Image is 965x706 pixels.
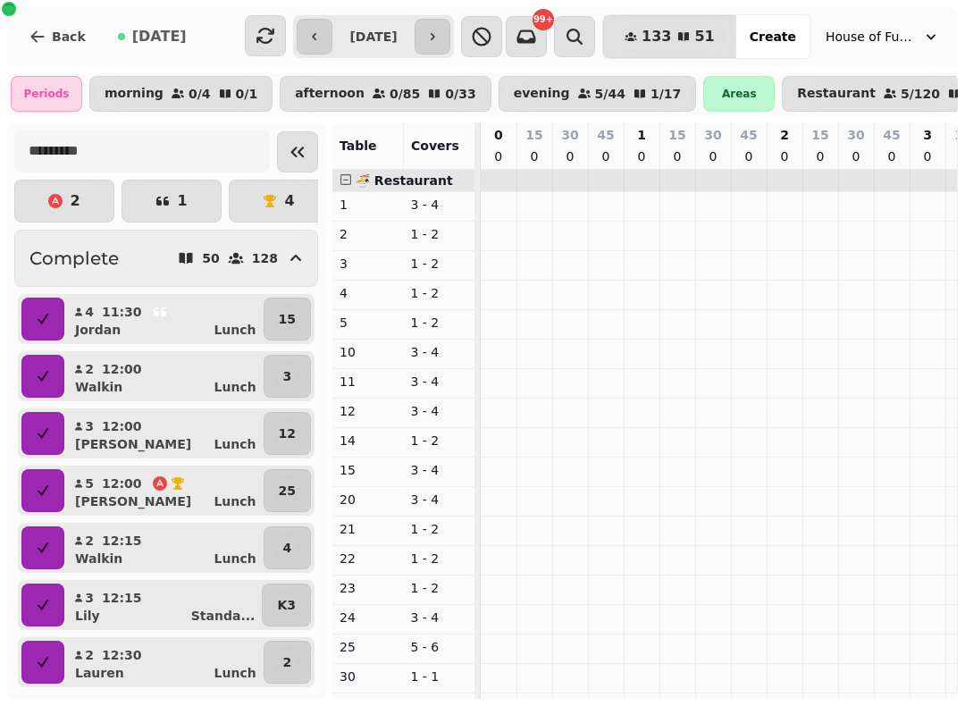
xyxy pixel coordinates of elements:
button: 2 [264,641,311,684]
p: 0 / 85 [390,88,420,100]
p: 24 [340,609,397,626]
span: Create [750,30,796,43]
button: 2 [14,180,114,223]
button: Back [14,15,100,58]
p: Jordan [75,321,121,339]
p: 128 [252,252,278,265]
p: 3 [84,417,95,435]
p: 2 [780,126,789,144]
button: 4 [264,526,311,569]
p: afternoon [295,87,365,101]
p: 0 [670,147,684,165]
p: 3 [84,589,95,607]
button: Collapse sidebar [277,131,318,172]
p: Lily [75,607,100,625]
span: 133 [642,29,671,44]
button: afternoon0/850/33 [280,76,491,112]
span: House of Fu Leeds [826,28,915,46]
span: Table [340,139,377,153]
p: 15 [668,126,685,144]
button: 3 [264,355,311,398]
p: 12:00 [102,360,142,378]
p: Lunch [214,492,256,510]
p: 0 [849,147,863,165]
p: 0 / 33 [445,88,475,100]
p: 12 [340,402,397,420]
p: 0 [706,147,720,165]
p: 1 - 2 [411,284,468,302]
p: 0 [634,147,649,165]
p: 1 - 2 [411,550,468,567]
p: 1 - 2 [411,255,468,273]
div: Periods [11,76,82,112]
p: 10 [340,343,397,361]
p: [PERSON_NAME] [75,435,191,453]
button: 4 [229,180,329,223]
p: 2 [340,225,397,243]
p: 4 [284,194,294,208]
p: [PERSON_NAME] [75,492,191,510]
p: 1 / 17 [650,88,681,100]
span: Covers [411,139,459,153]
button: evening5/441/17 [499,76,697,112]
p: 3 [340,255,397,273]
button: 12 [264,412,311,455]
p: 3 - 4 [411,343,468,361]
button: 212:00WalkinLunch [68,355,260,398]
p: 3 - 4 [411,196,468,214]
p: 45 [883,126,900,144]
p: Lunch [214,321,256,339]
p: Lunch [214,664,256,682]
span: Back [52,30,86,43]
p: 20 [340,491,397,508]
p: 45 [740,126,757,144]
button: morning0/40/1 [89,76,273,112]
p: 1 [637,126,646,144]
button: 25 [264,469,311,512]
h2: Complete [29,246,119,271]
p: 12:30 [102,646,142,664]
span: 51 [694,29,714,44]
p: 5 / 44 [595,88,625,100]
button: [DATE] [104,15,201,58]
button: 411:30JordanLunch [68,298,260,340]
p: K3 [277,596,296,614]
p: 0 [563,147,577,165]
p: 1 [340,196,397,214]
button: 15 [264,298,311,340]
p: 1 - 2 [411,225,468,243]
p: Lunch [214,550,256,567]
p: 5 [340,314,397,332]
button: 312:15LilyStanda... [68,584,258,626]
p: 25 [279,482,296,500]
p: 30 [847,126,864,144]
p: 2 [84,360,95,378]
p: 25 [340,638,397,656]
p: 12 [279,424,296,442]
p: 1 [177,194,187,208]
p: 0 [494,126,503,144]
p: 2 [70,194,80,208]
div: Areas [703,76,775,112]
button: 312:00[PERSON_NAME]Lunch [68,412,260,455]
button: 212:30LaurenLunch [68,641,260,684]
p: 1 - 2 [411,520,468,538]
p: 0 [527,147,541,165]
p: 3 - 4 [411,491,468,508]
p: 11 [340,373,397,391]
p: 12:15 [102,589,142,607]
p: 21 [340,520,397,538]
p: 5 / 120 [901,88,940,100]
p: 1 - 2 [411,432,468,450]
p: 1 - 2 [411,314,468,332]
p: 0 [599,147,613,165]
p: 0 / 4 [189,88,211,100]
p: evening [514,87,570,101]
p: 3 [923,126,932,144]
p: 4 [84,303,95,321]
p: 3 - 4 [411,402,468,420]
p: 50 [202,252,219,265]
p: 11:30 [102,303,142,321]
span: 99+ [533,15,553,24]
button: Complete50128 [14,230,318,287]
